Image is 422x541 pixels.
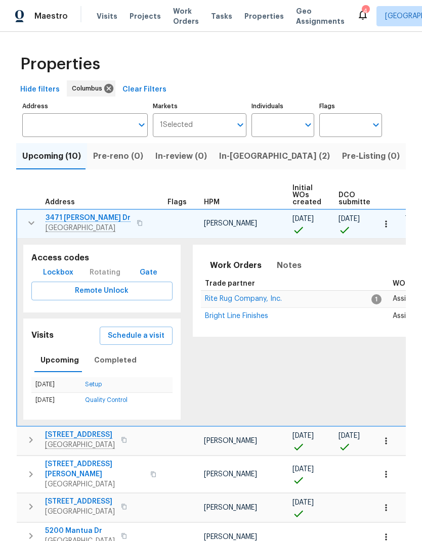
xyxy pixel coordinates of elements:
span: Columbus [72,83,106,94]
button: Open [135,118,149,132]
span: [STREET_ADDRESS] [45,497,115,507]
button: Open [369,118,383,132]
button: Clear Filters [118,80,171,99]
div: Columbus [67,80,115,97]
label: Flags [319,103,382,109]
td: [DATE] [31,377,81,392]
span: DCO submitted [339,192,375,206]
a: Setup [85,381,102,387]
span: Visits [97,11,117,21]
span: Address [45,199,75,206]
span: Gate [136,266,160,279]
button: Gate [132,263,164,282]
span: Completed [94,354,137,367]
span: Lockbox [43,266,73,279]
span: [DATE] [292,432,314,439]
span: [DATE] [292,466,314,473]
span: HPM [204,199,220,206]
a: Bright Line Finishes [205,313,268,319]
span: Work Orders [210,258,262,273]
span: Pre-Listing (0) [342,149,400,163]
span: Hide filters [20,83,60,96]
span: 5200 Mantua Dr [45,526,115,536]
span: [PERSON_NAME] [204,471,257,478]
span: Tasks [211,13,232,20]
span: Upcoming [40,354,79,367]
span: Upcoming (10) [22,149,81,163]
div: 4 [362,6,369,16]
span: Properties [20,59,100,69]
button: Lockbox [39,263,77,282]
span: Maestro [34,11,68,21]
label: Individuals [251,103,314,109]
span: [DATE] [339,432,360,439]
span: Remote Unlock [39,285,164,297]
span: Notes [277,258,302,273]
span: Properties [244,11,284,21]
span: [PERSON_NAME] [204,220,257,227]
button: Hide filters [16,80,64,99]
span: Schedule a visit [108,330,164,342]
h5: Visits [31,330,54,341]
span: Clear Filters [122,83,166,96]
button: Remote Unlock [31,282,173,300]
span: [PERSON_NAME] [204,437,257,444]
label: Address [22,103,148,109]
span: Geo Assignments [296,6,345,26]
div: Rotating code is only available during visiting hours [86,263,124,282]
a: Quality Control [85,397,128,403]
h5: Access codes [31,253,173,263]
span: Initial WOs created [292,185,321,206]
span: [DATE] [339,215,360,222]
span: Trade partner [205,280,255,287]
a: Rite Rug Company, Inc. [205,296,282,302]
span: In-[GEOGRAPHIC_DATA] (2) [219,149,330,163]
span: Bright Line Finishes [205,312,268,320]
span: Flags [167,199,187,206]
td: [DATE] [31,392,81,408]
span: 1 [371,294,382,304]
span: [DATE] [292,499,314,506]
span: Work Orders [173,6,199,26]
span: In-review (0) [155,149,207,163]
span: [GEOGRAPHIC_DATA] [45,479,144,489]
button: Schedule a visit [100,327,173,345]
span: Pre-reno (0) [93,149,143,163]
span: [PERSON_NAME] [204,533,257,540]
span: Rite Rug Company, Inc. [205,295,282,302]
span: [STREET_ADDRESS][PERSON_NAME] [45,459,144,479]
button: Open [301,118,315,132]
span: Projects [130,11,161,21]
button: Open [233,118,247,132]
span: [GEOGRAPHIC_DATA] [45,507,115,517]
span: [PERSON_NAME] [204,504,257,511]
span: 1 Selected [160,121,193,129]
label: Markets [153,103,247,109]
span: [DATE] [292,215,314,222]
